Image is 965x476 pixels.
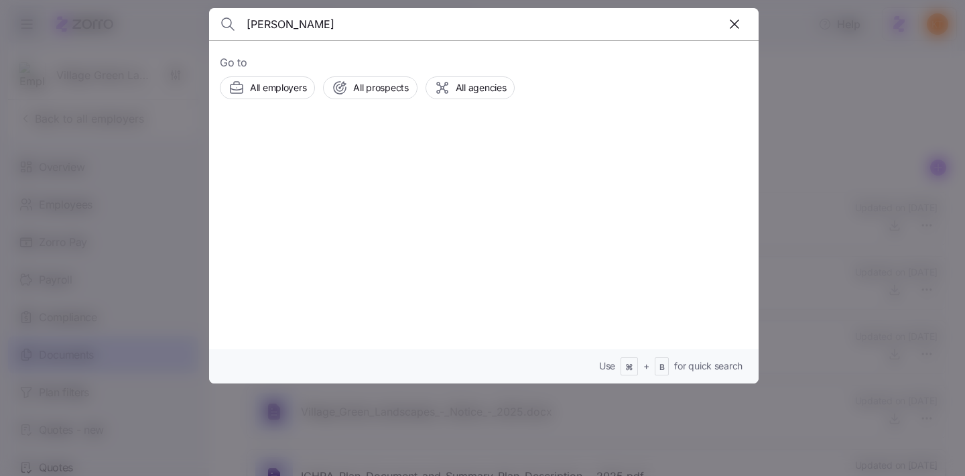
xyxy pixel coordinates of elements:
[643,359,649,373] span: +
[674,359,743,373] span: for quick search
[353,81,408,95] span: All prospects
[220,76,315,99] button: All employers
[599,359,615,373] span: Use
[456,81,507,95] span: All agencies
[323,76,417,99] button: All prospects
[426,76,515,99] button: All agencies
[659,362,665,373] span: B
[250,81,306,95] span: All employers
[625,362,633,373] span: ⌘
[220,54,748,71] span: Go to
